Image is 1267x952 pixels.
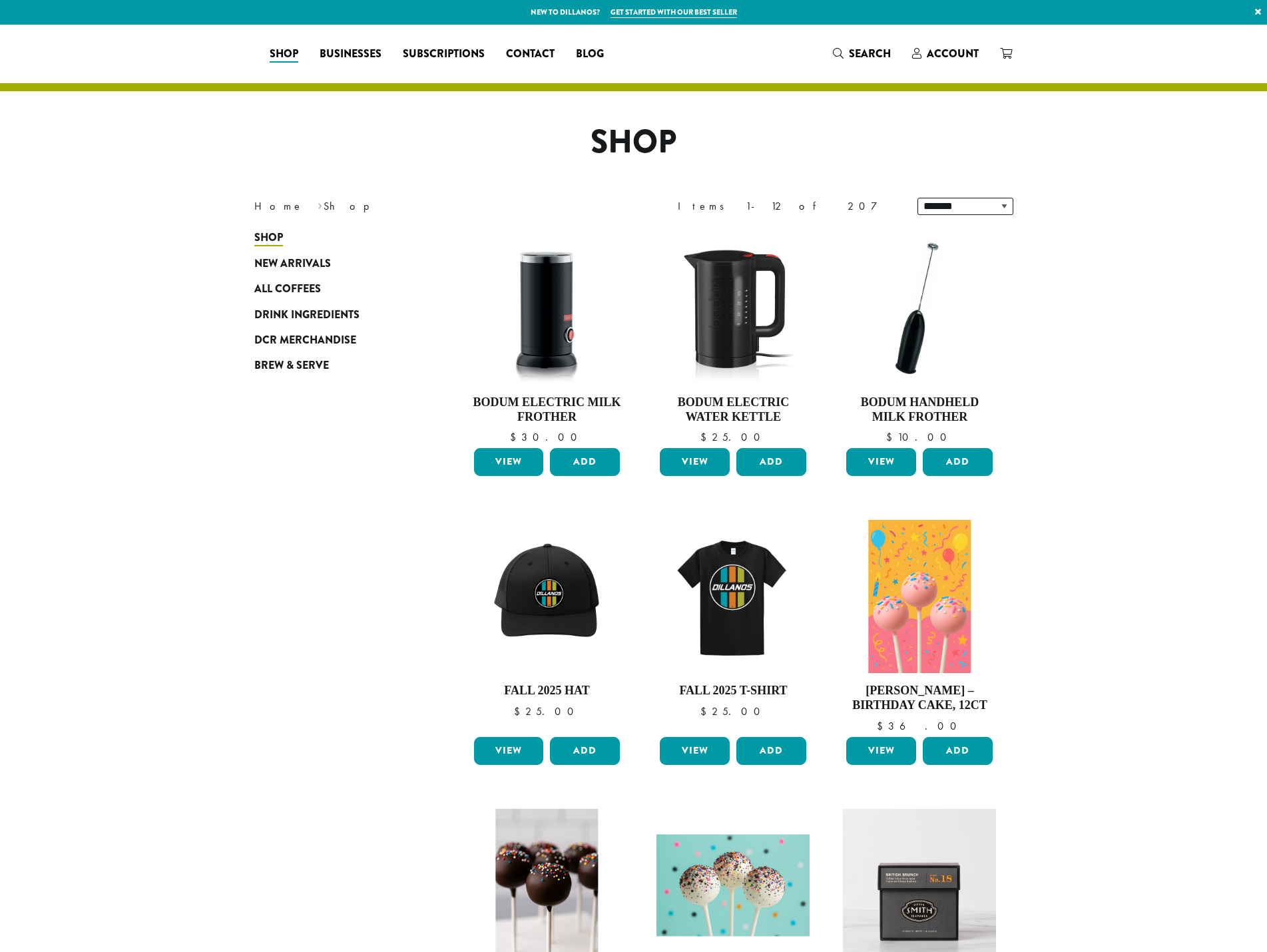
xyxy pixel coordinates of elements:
span: Search [849,46,891,61]
button: Add [550,737,620,765]
span: Drink Ingredients [254,307,360,324]
a: View [474,448,544,476]
button: Add [736,448,806,476]
a: Drink Ingredients [254,302,414,327]
span: Brew & Serve [254,357,329,374]
a: DCR Merchandise [254,328,414,353]
bdi: 25.00 [514,704,580,718]
bdi: 36.00 [877,719,963,733]
button: Add [923,737,993,765]
nav: Breadcrumb [254,198,614,214]
a: Bodum Handheld Milk Frother $10.00 [843,232,996,443]
img: Birthday-Cake.png [869,520,971,673]
span: Businesses [320,46,381,63]
bdi: 30.00 [510,430,583,444]
span: $ [514,704,525,718]
a: View [660,737,730,765]
span: Shop [270,46,298,63]
span: $ [886,430,897,444]
a: Fall 2025 Hat $25.00 [471,520,624,731]
img: DCR-Retro-Three-Strip-Circle-Tee-Fall-WEB-scaled.jpg [656,520,810,673]
span: Contact [506,46,555,63]
img: Cookies-and-Cream.png [656,834,810,936]
span: DCR Merchandise [254,332,356,349]
button: Add [550,448,620,476]
span: New Arrivals [254,256,331,272]
h4: Bodum Electric Milk Frother [471,395,624,424]
a: View [846,448,916,476]
a: Shop [259,43,309,65]
img: DCR-Retro-Three-Strip-Circle-Patch-Trucker-Hat-Fall-WEB-scaled.jpg [470,520,623,673]
a: View [846,737,916,765]
bdi: 25.00 [700,430,766,444]
button: Add [923,448,993,476]
span: Subscriptions [403,46,485,63]
span: › [318,194,322,214]
span: Account [927,46,979,61]
img: DP3954.01-002.png [470,232,623,385]
a: Shop [254,225,414,250]
a: Search [822,43,901,65]
bdi: 10.00 [886,430,953,444]
h4: Fall 2025 T-Shirt [656,684,810,698]
a: Fall 2025 T-Shirt $25.00 [656,520,810,731]
a: View [660,448,730,476]
img: DP3955.01.png [656,232,810,385]
h4: Bodum Electric Water Kettle [656,395,810,424]
span: $ [700,430,712,444]
bdi: 25.00 [700,704,766,718]
img: DP3927.01-002.png [843,232,996,385]
h4: Bodum Handheld Milk Frother [843,395,996,424]
button: Add [736,737,806,765]
span: $ [700,704,712,718]
span: Shop [254,230,283,246]
a: Get started with our best seller [611,7,737,18]
h1: Shop [244,123,1023,162]
div: Items 1-12 of 207 [678,198,897,214]
a: Bodum Electric Milk Frother $30.00 [471,232,624,443]
span: Blog [576,46,604,63]
h4: [PERSON_NAME] – Birthday Cake, 12ct [843,684,996,712]
a: All Coffees [254,276,414,302]
span: $ [510,430,521,444]
a: New Arrivals [254,251,414,276]
a: Home [254,199,304,213]
h4: Fall 2025 Hat [471,684,624,698]
span: $ [877,719,888,733]
a: [PERSON_NAME] – Birthday Cake, 12ct $36.00 [843,520,996,731]
span: All Coffees [254,281,321,298]
a: Bodum Electric Water Kettle $25.00 [656,232,810,443]
a: View [474,737,544,765]
a: Brew & Serve [254,353,414,378]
